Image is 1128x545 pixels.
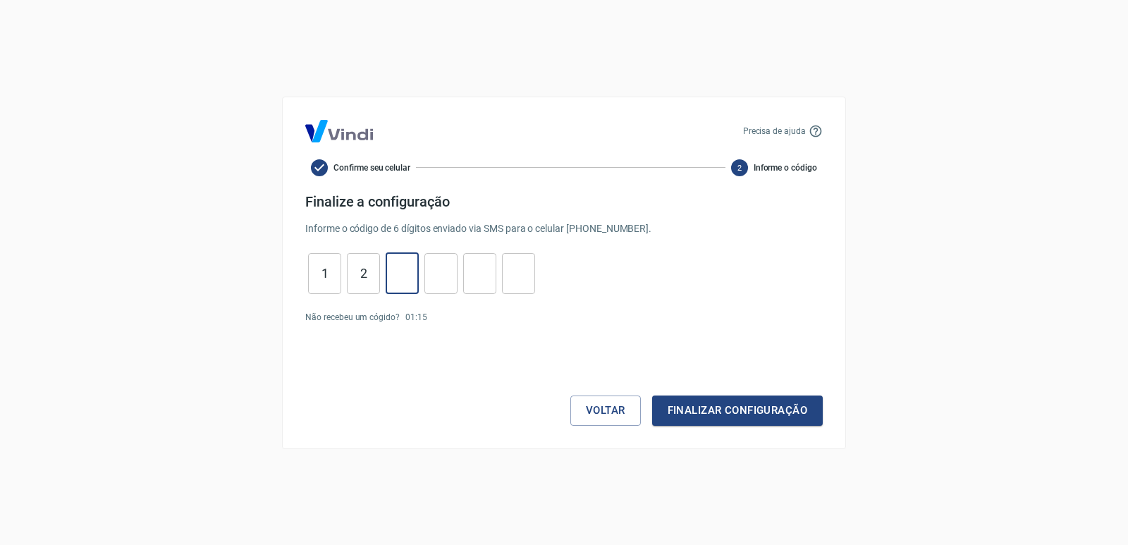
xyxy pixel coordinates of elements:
button: Voltar [570,396,641,425]
text: 2 [737,163,742,172]
span: Informe o código [754,161,817,174]
p: Precisa de ajuda [743,125,806,137]
img: Logo Vind [305,120,373,142]
button: Finalizar configuração [652,396,823,425]
p: Não recebeu um cógido? [305,311,400,324]
span: Confirme seu celular [333,161,410,174]
h4: Finalize a configuração [305,193,823,210]
p: 01 : 15 [405,311,427,324]
p: Informe o código de 6 dígitos enviado via SMS para o celular [PHONE_NUMBER] . [305,221,823,236]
